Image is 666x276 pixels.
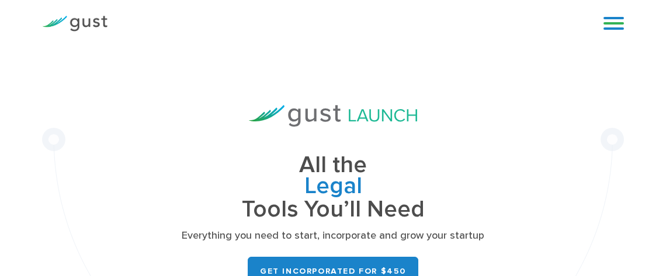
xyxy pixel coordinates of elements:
span: Legal [129,176,536,199]
img: Gust Logo [42,16,107,32]
img: Gust Launch Logo [249,105,417,127]
p: Everything you need to start, incorporate and grow your startup [129,229,536,243]
h1: All the Tools You’ll Need [129,155,536,221]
